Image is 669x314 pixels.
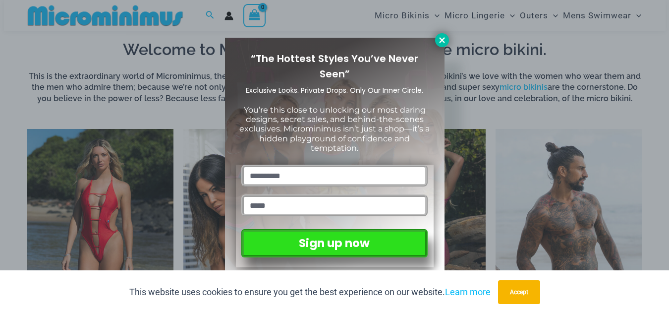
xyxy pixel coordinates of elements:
a: Learn more [445,287,491,297]
span: Exclusive Looks. Private Drops. Only Our Inner Circle. [246,85,423,95]
button: Close [435,33,449,47]
span: You’re this close to unlocking our most daring designs, secret sales, and behind-the-scenes exclu... [239,105,430,153]
button: Sign up now [241,229,427,257]
span: “The Hottest Styles You’ve Never Seen” [251,52,418,81]
button: Accept [498,280,540,304]
p: This website uses cookies to ensure you get the best experience on our website. [129,285,491,300]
